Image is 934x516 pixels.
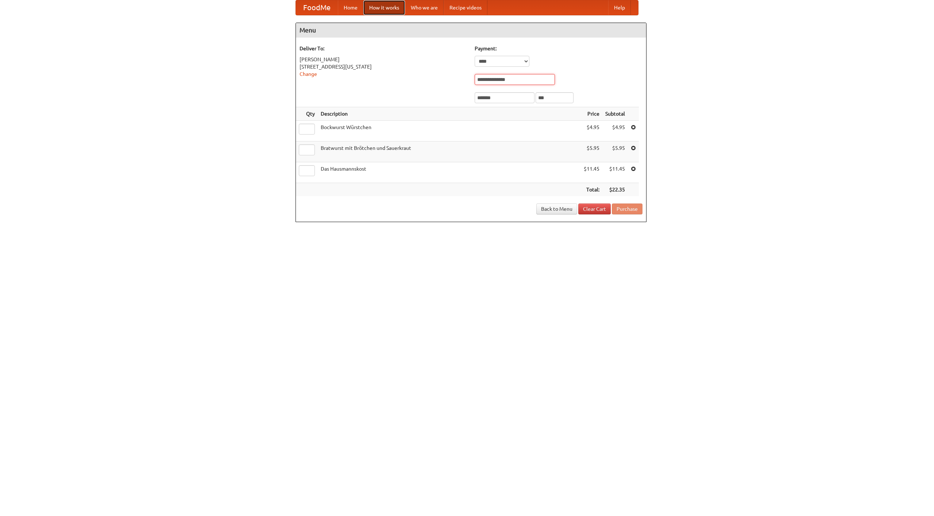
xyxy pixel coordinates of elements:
[608,0,631,15] a: Help
[581,162,602,183] td: $11.45
[318,162,581,183] td: Das Hausmannskost
[602,183,628,197] th: $22.35
[602,107,628,121] th: Subtotal
[444,0,487,15] a: Recipe videos
[581,183,602,197] th: Total:
[363,0,405,15] a: How it works
[536,203,577,214] a: Back to Menu
[300,45,467,52] h5: Deliver To:
[602,121,628,141] td: $4.95
[581,107,602,121] th: Price
[475,45,642,52] h5: Payment:
[338,0,363,15] a: Home
[405,0,444,15] a: Who we are
[300,56,467,63] div: [PERSON_NAME]
[602,141,628,162] td: $5.95
[318,107,581,121] th: Description
[296,23,646,38] h4: Menu
[578,203,611,214] a: Clear Cart
[318,141,581,162] td: Bratwurst mit Brötchen und Sauerkraut
[318,121,581,141] td: Bockwurst Würstchen
[300,71,317,77] a: Change
[296,0,338,15] a: FoodMe
[300,63,467,70] div: [STREET_ADDRESS][US_STATE]
[602,162,628,183] td: $11.45
[581,121,602,141] td: $4.95
[296,107,318,121] th: Qty
[612,203,642,214] button: Purchase
[581,141,602,162] td: $5.95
